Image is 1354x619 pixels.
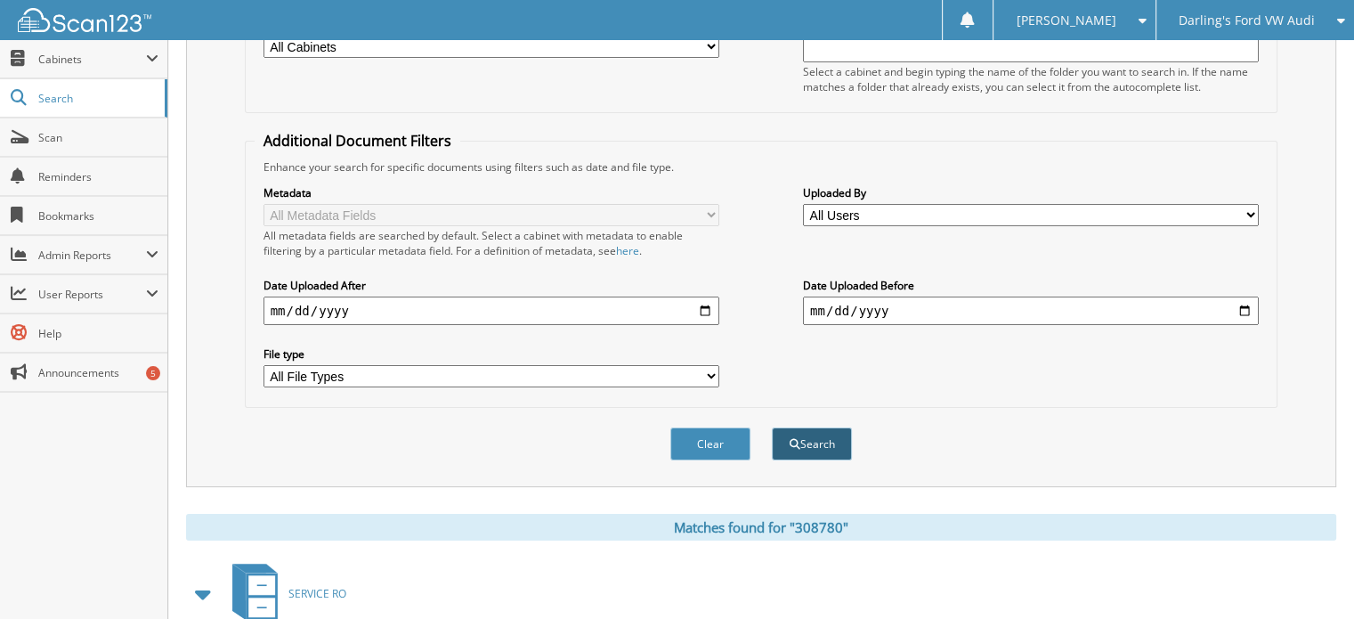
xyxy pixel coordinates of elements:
[264,228,719,258] div: All metadata fields are searched by default. Select a cabinet with metadata to enable filtering b...
[670,428,750,460] button: Clear
[772,428,852,460] button: Search
[255,159,1269,175] div: Enhance your search for specific documents using filters such as date and file type.
[38,326,158,341] span: Help
[264,297,719,325] input: start
[38,365,158,380] span: Announcements
[38,52,146,67] span: Cabinets
[264,278,719,293] label: Date Uploaded After
[288,586,346,601] span: SERVICE RO
[38,91,156,106] span: Search
[803,185,1259,200] label: Uploaded By
[38,248,146,263] span: Admin Reports
[146,366,160,380] div: 5
[38,169,158,184] span: Reminders
[1016,15,1115,26] span: [PERSON_NAME]
[803,278,1259,293] label: Date Uploaded Before
[803,64,1259,94] div: Select a cabinet and begin typing the name of the folder you want to search in. If the name match...
[264,185,719,200] label: Metadata
[38,287,146,302] span: User Reports
[186,514,1336,541] div: Matches found for "308780"
[616,243,639,258] a: here
[18,8,151,32] img: scan123-logo-white.svg
[803,297,1259,325] input: end
[38,208,158,224] span: Bookmarks
[255,131,460,151] legend: Additional Document Filters
[38,130,158,145] span: Scan
[1179,15,1315,26] span: Darling's Ford VW Audi
[264,346,719,362] label: File type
